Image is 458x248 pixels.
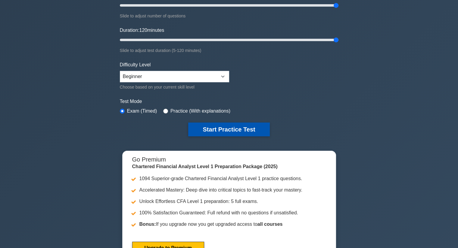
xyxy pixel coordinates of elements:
div: Choose based on your current skill level [120,83,229,91]
label: Duration: minutes [120,27,164,34]
div: Slide to adjust number of questions [120,12,338,20]
span: 120 [139,28,147,33]
button: Start Practice Test [188,122,270,136]
div: Slide to adjust test duration (5-120 minutes) [120,47,338,54]
label: Test Mode [120,98,338,105]
label: Practice (With explanations) [170,107,230,115]
label: Difficulty Level [120,61,151,68]
label: Exam (Timed) [127,107,157,115]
